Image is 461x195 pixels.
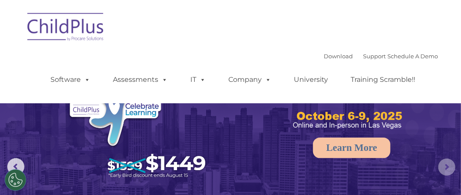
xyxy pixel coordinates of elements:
[182,71,214,88] a: IT
[5,169,26,191] button: Cookies Settings
[42,71,99,88] a: Software
[387,53,438,60] a: Schedule A Demo
[363,53,386,60] a: Support
[285,71,337,88] a: University
[23,7,109,50] img: ChildPlus by Procare Solutions
[324,53,353,60] a: Download
[104,71,176,88] a: Assessments
[313,138,390,158] a: Learn More
[324,53,438,60] font: |
[342,71,424,88] a: Training Scramble!!
[220,71,280,88] a: Company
